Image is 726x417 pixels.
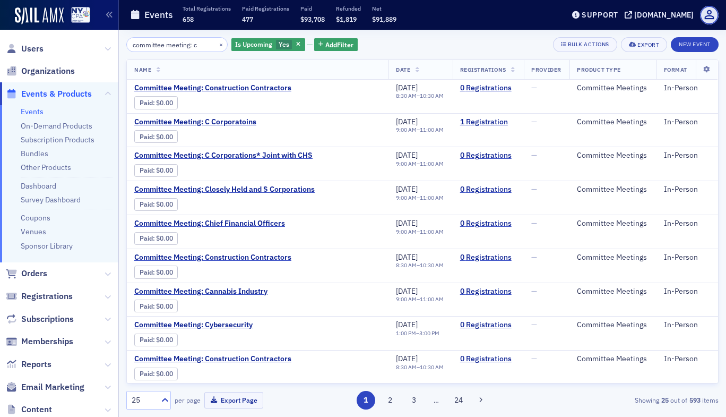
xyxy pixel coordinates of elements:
[126,37,228,52] input: Search…
[634,10,694,20] div: [DOMAIN_NAME]
[6,65,75,77] a: Organizations
[420,295,444,303] time: 11:00 AM
[664,66,687,73] span: Format
[460,219,517,228] a: 0 Registrations
[144,8,173,21] h1: Events
[156,370,173,378] span: $0.00
[396,363,417,371] time: 8:30 AM
[396,329,416,337] time: 1:00 PM
[156,268,173,276] span: $0.00
[242,5,289,12] p: Paid Registrations
[134,96,178,109] div: Paid: 0 - $0
[700,6,719,24] span: Profile
[396,160,417,167] time: 9:00 AM
[664,320,711,330] div: In-Person
[625,11,697,19] button: [DOMAIN_NAME]
[664,354,711,364] div: In-Person
[577,66,620,73] span: Product Type
[156,336,173,344] span: $0.00
[460,117,517,127] a: 1 Registration
[134,151,313,160] span: Committee Meeting: C Corporations* Joint with CHS
[134,320,313,330] a: Committee Meeting: Cybersecurity
[64,7,90,25] a: View Homepage
[140,370,156,378] span: :
[381,391,399,410] button: 2
[21,336,73,347] span: Memberships
[664,117,711,127] div: In-Person
[279,40,289,48] span: Yes
[577,185,649,194] div: Committee Meetings
[396,228,417,235] time: 9:00 AM
[300,15,325,23] span: $93,708
[460,253,517,262] a: 0 Registrations
[242,15,253,23] span: 477
[6,404,52,415] a: Content
[156,133,173,141] span: $0.00
[396,252,418,262] span: [DATE]
[687,395,702,405] strong: 593
[420,228,444,235] time: 11:00 AM
[231,38,305,52] div: Yes
[325,40,353,49] span: Add Filter
[460,151,517,160] a: 0 Registrations
[21,181,56,191] a: Dashboard
[183,5,231,12] p: Total Registrations
[396,194,417,201] time: 9:00 AM
[140,370,153,378] a: Paid
[140,336,153,344] a: Paid
[134,287,313,296] span: Committee Meeting: Cannabis Industry
[140,133,153,141] a: Paid
[577,253,649,262] div: Committee Meetings
[71,7,90,23] img: SailAMX
[134,66,151,73] span: Name
[396,160,444,167] div: –
[21,107,44,116] a: Events
[637,42,659,48] div: Export
[396,228,444,235] div: –
[140,234,153,242] a: Paid
[235,40,272,48] span: Is Upcoming
[420,92,444,99] time: 10:30 AM
[21,121,92,131] a: On-Demand Products
[396,150,418,160] span: [DATE]
[21,313,74,325] span: Subscriptions
[175,395,201,405] label: per page
[183,15,194,23] span: 658
[21,213,50,223] a: Coupons
[396,92,417,99] time: 8:30 AM
[21,43,44,55] span: Users
[156,200,173,208] span: $0.00
[134,117,313,127] a: Committee Meeting: C Corporatoins
[132,395,155,406] div: 25
[396,117,418,126] span: [DATE]
[531,83,537,92] span: —
[664,185,711,194] div: In-Person
[577,83,649,93] div: Committee Meetings
[134,83,313,93] a: Committee Meeting: Construction Contractors
[396,184,418,194] span: [DATE]
[531,252,537,262] span: —
[396,320,418,329] span: [DATE]
[156,166,173,174] span: $0.00
[621,37,667,52] button: Export
[134,219,313,228] span: Committee Meeting: Chief Financial Officers
[420,126,444,133] time: 11:00 AM
[204,392,263,409] button: Export Page
[396,296,444,303] div: –
[134,354,313,364] a: Committee Meeting: Construction Contractors
[6,291,73,302] a: Registrations
[577,287,649,296] div: Committee Meetings
[450,391,468,410] button: 24
[664,151,711,160] div: In-Person
[664,287,711,296] div: In-Person
[372,5,396,12] p: Net
[156,99,173,107] span: $0.00
[396,194,444,201] div: –
[396,126,444,133] div: –
[6,336,73,347] a: Memberships
[577,117,649,127] div: Committee Meetings
[531,354,537,363] span: —
[396,286,418,296] span: [DATE]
